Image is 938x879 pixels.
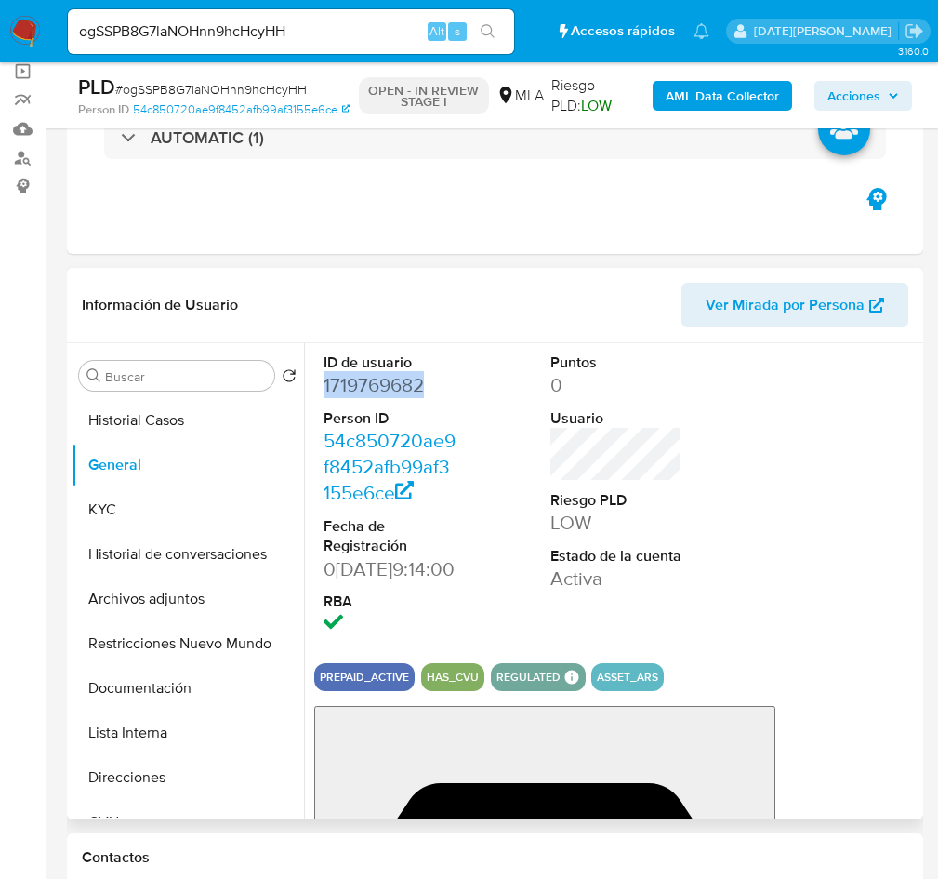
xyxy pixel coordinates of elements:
[469,19,507,45] button: search-icon
[324,556,456,582] dd: 0[DATE]9:14:00
[72,443,304,487] button: General
[324,353,456,373] dt: ID de usuario
[324,516,456,556] dt: Fecha de Registración
[550,353,683,373] dt: Puntos
[754,22,898,40] p: lucia.neglia@mercadolibre.com
[827,81,880,111] span: Acciones
[72,577,304,621] button: Archivos adjuntos
[72,621,304,666] button: Restricciones Nuevo Mundo
[694,23,709,39] a: Notificaciones
[706,283,865,327] span: Ver Mirada por Persona
[581,95,612,116] span: LOW
[550,490,683,511] dt: Riesgo PLD
[571,21,675,41] span: Accesos rápidos
[681,283,908,327] button: Ver Mirada por Persona
[72,532,304,577] button: Historial de conversaciones
[666,81,779,111] b: AML Data Collector
[115,80,307,99] span: # ogSSPB8G7laNOHnn9hcHcyHH
[653,81,792,111] button: AML Data Collector
[72,398,304,443] button: Historial Casos
[104,116,886,159] div: AUTOMATIC (1)
[324,427,456,506] a: 54c850720ae9f8452afb99af3155e6ce
[550,408,683,429] dt: Usuario
[105,368,267,385] input: Buscar
[550,510,683,536] dd: LOW
[133,101,350,118] a: 54c850720ae9f8452afb99af3155e6ce
[550,546,683,566] dt: Estado de la cuenta
[72,800,304,845] button: CVU
[496,86,544,106] div: MLA
[68,20,514,44] input: Buscar usuario o caso...
[82,296,238,314] h1: Información de Usuario
[324,592,456,612] dt: RBA
[78,72,115,101] b: PLD
[72,487,304,532] button: KYC
[82,848,908,867] h1: Contactos
[151,127,264,148] h3: AUTOMATIC (1)
[551,75,631,115] span: Riesgo PLD:
[78,101,129,118] b: Person ID
[905,21,924,41] a: Salir
[72,666,304,711] button: Documentación
[898,44,929,59] span: 3.160.0
[455,22,460,40] span: s
[86,368,101,383] button: Buscar
[324,372,456,398] dd: 1719769682
[72,711,304,755] button: Lista Interna
[72,755,304,800] button: Direcciones
[550,566,683,592] dd: Activa
[429,22,444,40] span: Alt
[814,81,912,111] button: Acciones
[359,77,489,114] p: OPEN - IN REVIEW STAGE I
[324,408,456,429] dt: Person ID
[550,372,683,398] dd: 0
[282,368,297,389] button: Volver al orden por defecto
